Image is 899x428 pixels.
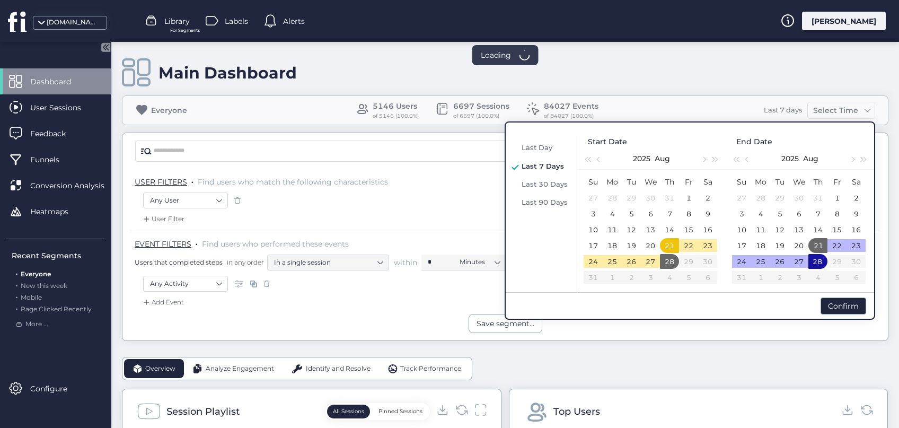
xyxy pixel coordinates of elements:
[792,207,805,220] div: 6
[754,191,767,204] div: 28
[625,207,638,220] div: 5
[135,239,191,249] span: EVENT FILTERS
[789,206,808,222] td: 2025-08-06
[145,364,175,374] span: Overview
[202,239,349,249] span: Find users who performed these events
[850,223,862,236] div: 16
[789,254,808,269] td: 2025-08-27
[827,238,847,254] td: 2025-08-22
[584,238,603,254] td: 2025-08-17
[622,222,641,238] td: 2025-08-12
[789,238,808,254] td: 2025-08-20
[698,174,717,190] th: Sat
[587,207,600,220] div: 3
[584,222,603,238] td: 2025-08-10
[773,191,786,204] div: 29
[460,254,500,270] nz-select-item: Minutes
[606,255,619,268] div: 25
[584,254,603,269] td: 2025-08-24
[30,76,87,88] span: Dashboard
[850,207,862,220] div: 9
[603,174,622,190] th: Mon
[644,255,657,268] div: 27
[603,222,622,238] td: 2025-08-11
[587,191,600,204] div: 27
[553,404,600,419] div: Top Users
[283,15,305,27] span: Alerts
[847,206,866,222] td: 2025-08-09
[735,239,748,252] div: 17
[584,206,603,222] td: 2025-08-03
[773,207,786,220] div: 5
[773,255,786,268] div: 26
[812,223,824,236] div: 14
[698,206,717,222] td: 2025-08-09
[754,207,767,220] div: 4
[803,148,818,169] button: Aug
[191,175,193,186] span: .
[663,191,676,204] div: 31
[754,255,767,268] div: 25
[625,191,638,204] div: 29
[808,190,827,206] td: 2025-07-31
[30,383,83,395] span: Configure
[770,254,789,269] td: 2025-08-26
[225,15,248,27] span: Labels
[847,174,866,190] th: Sat
[732,206,751,222] td: 2025-08-03
[603,238,622,254] td: 2025-08-18
[12,250,104,261] div: Recent Segments
[16,279,17,290] span: .
[735,191,748,204] div: 27
[751,254,770,269] td: 2025-08-25
[641,174,660,190] th: Wed
[581,148,593,169] button: Last year (Control + left)
[606,191,619,204] div: 28
[206,364,274,374] span: Analyze Engagement
[698,238,717,254] td: 2025-08-23
[831,223,843,236] div: 15
[606,223,619,236] div: 11
[735,207,748,220] div: 3
[710,148,721,169] button: Next year (Control + right)
[751,238,770,254] td: 2025-08-18
[846,148,858,169] button: Next month (PageDown)
[306,364,371,374] span: Identify and Resolve
[16,303,17,313] span: .
[30,206,84,217] span: Heatmaps
[25,319,48,329] span: More ...
[158,63,297,83] div: Main Dashboard
[135,177,187,187] span: USER FILTERS
[21,282,67,290] span: New this week
[141,297,184,308] div: Add Event
[827,190,847,206] td: 2025-08-01
[792,239,805,252] div: 20
[679,206,698,222] td: 2025-08-08
[164,15,190,27] span: Library
[792,223,805,236] div: 13
[522,162,564,170] span: Last 7 Days
[831,191,843,204] div: 1
[633,148,650,169] button: 2025
[622,206,641,222] td: 2025-08-05
[827,222,847,238] td: 2025-08-15
[732,190,751,206] td: 2025-07-27
[754,223,767,236] div: 11
[730,148,742,169] button: Last year (Control + left)
[751,190,770,206] td: 2025-07-28
[584,174,603,190] th: Sun
[522,198,568,206] span: Last 90 Days
[732,254,751,269] td: 2025-08-24
[663,223,676,236] div: 14
[588,136,627,147] span: Start Date
[831,239,843,252] div: 22
[808,238,827,254] td: 2025-08-21
[735,255,748,268] div: 24
[850,239,862,252] div: 23
[21,305,92,313] span: Rage Clicked Recently
[802,12,886,30] div: [PERSON_NAME]
[641,238,660,254] td: 2025-08-20
[660,238,679,254] td: 2025-08-21
[327,405,370,418] button: All Sessions
[587,223,600,236] div: 10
